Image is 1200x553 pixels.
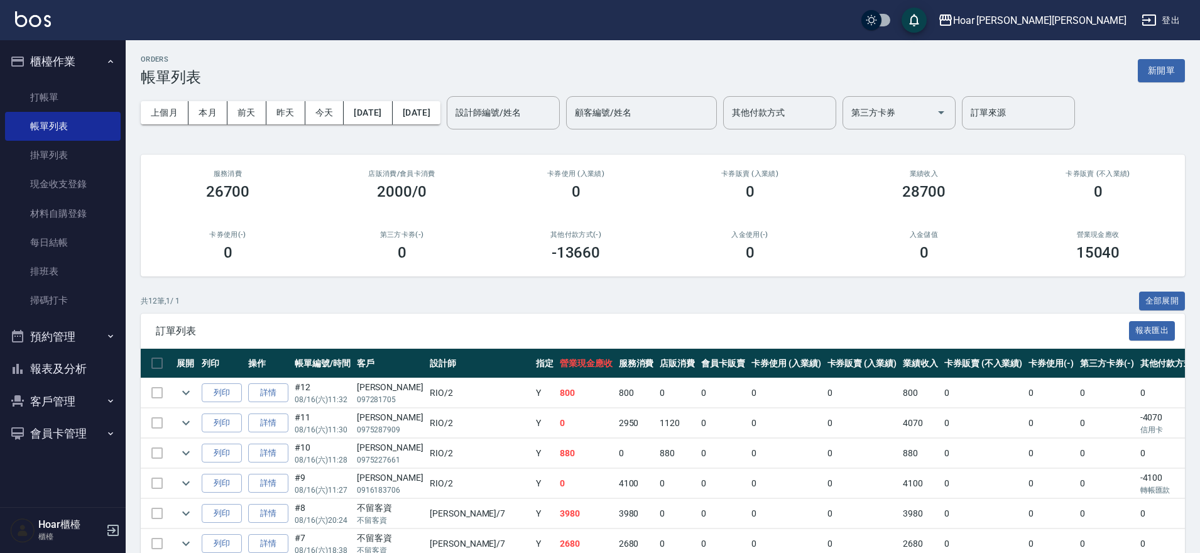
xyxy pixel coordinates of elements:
td: 0 [698,439,748,468]
h2: 卡券販賣 (不入業績) [1026,170,1170,178]
h2: 卡券使用(-) [156,231,300,239]
h2: 卡券使用 (入業績) [504,170,648,178]
span: 訂單列表 [156,325,1129,337]
th: 會員卡販賣 [698,349,748,378]
button: 昨天 [266,101,305,124]
td: Y [533,378,557,408]
button: [DATE] [393,101,440,124]
button: 本月 [188,101,227,124]
a: 報表匯出 [1129,324,1175,336]
td: #8 [292,499,354,528]
th: 卡券販賣 (不入業績) [941,349,1025,378]
p: 0975287909 [357,424,423,435]
td: 0 [748,499,824,528]
h3: 0 [920,244,929,261]
h3: 28700 [902,183,946,200]
a: 打帳單 [5,83,121,112]
th: 卡券使用(-) [1025,349,1077,378]
button: 前天 [227,101,266,124]
div: [PERSON_NAME] [357,381,423,394]
p: 0916183706 [357,485,423,496]
th: 操作 [245,349,292,378]
button: 全部展開 [1139,292,1186,311]
button: Hoar [PERSON_NAME][PERSON_NAME] [933,8,1132,33]
a: 現金收支登錄 [5,170,121,199]
td: 0 [941,439,1025,468]
td: 0 [657,499,698,528]
h3: 帳單列表 [141,68,201,86]
button: 列印 [202,504,242,523]
th: 卡券販賣 (入業績) [824,349,900,378]
td: 800 [616,378,657,408]
td: #10 [292,439,354,468]
button: expand row [177,413,195,432]
button: 新開單 [1138,59,1185,82]
td: 2950 [616,408,657,438]
p: 08/16 (六) 11:28 [295,454,351,466]
p: 08/16 (六) 11:32 [295,394,351,405]
td: 0 [657,378,698,408]
a: 掃碼打卡 [5,286,121,315]
td: 0 [698,378,748,408]
td: 880 [900,439,941,468]
td: Y [533,499,557,528]
th: 第三方卡券(-) [1077,349,1137,378]
td: #11 [292,408,354,438]
th: 設計師 [427,349,533,378]
button: 列印 [202,444,242,463]
p: 08/16 (六) 20:24 [295,515,351,526]
button: 上個月 [141,101,188,124]
a: 詳情 [248,504,288,523]
a: 掛單列表 [5,141,121,170]
a: 排班表 [5,257,121,286]
button: Open [931,102,951,123]
td: [PERSON_NAME] /7 [427,499,533,528]
td: 0 [698,469,748,498]
a: 詳情 [248,413,288,433]
button: expand row [177,504,195,523]
button: 列印 [202,383,242,403]
th: 營業現金應收 [557,349,616,378]
h2: 入金儲值 [852,231,996,239]
img: Person [10,518,35,543]
td: 3980 [557,499,616,528]
td: RIO /2 [427,469,533,498]
h2: 店販消費 /會員卡消費 [330,170,474,178]
td: 4100 [616,469,657,498]
h3: 0 [1094,183,1103,200]
td: RIO /2 [427,408,533,438]
a: 每日結帳 [5,228,121,257]
button: expand row [177,444,195,463]
h3: 2000/0 [377,183,427,200]
button: 櫃檯作業 [5,45,121,78]
td: #9 [292,469,354,498]
div: Hoar [PERSON_NAME][PERSON_NAME] [953,13,1126,28]
th: 帳單編號/時間 [292,349,354,378]
button: 會員卡管理 [5,417,121,450]
td: 0 [1025,499,1077,528]
h2: 入金使用(-) [678,231,822,239]
td: 0 [748,378,824,408]
h5: Hoar櫃檯 [38,518,102,531]
td: 0 [557,469,616,498]
button: 報表及分析 [5,353,121,385]
td: 0 [1077,439,1137,468]
h3: 0 [746,183,755,200]
td: 0 [1025,408,1077,438]
h3: 15040 [1076,244,1120,261]
th: 業績收入 [900,349,941,378]
p: 097281705 [357,394,423,405]
td: 0 [698,408,748,438]
td: 0 [616,439,657,468]
h2: 營業現金應收 [1026,231,1170,239]
td: 0 [1025,439,1077,468]
td: 800 [557,378,616,408]
td: 0 [748,469,824,498]
td: #12 [292,378,354,408]
p: 08/16 (六) 11:30 [295,424,351,435]
div: 不留客資 [357,501,423,515]
div: [PERSON_NAME] [357,411,423,424]
button: 列印 [202,413,242,433]
td: RIO /2 [427,439,533,468]
a: 材料自購登錄 [5,199,121,228]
